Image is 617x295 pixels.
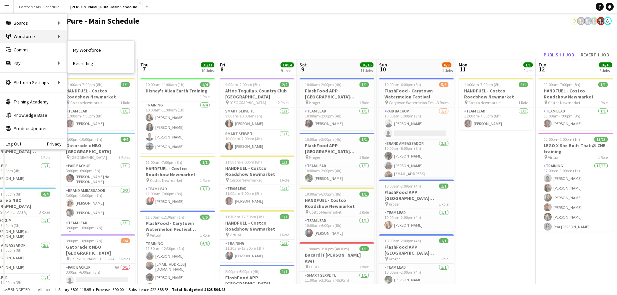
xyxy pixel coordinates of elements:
span: 1 Role [359,210,369,215]
span: 1 Role [439,202,448,207]
span: 1 Role [359,100,369,105]
span: 7 [139,65,149,73]
span: 12:00pm-1:00pm (1h) [544,137,580,142]
span: Costco Newmarket [230,178,262,183]
span: 11:00am-7:00pm (8h) [544,82,580,87]
span: Sun [379,62,387,68]
h3: FlashFood APP [GEOGRAPHIC_DATA] [GEOGRAPHIC_DATA][US_STATE] #514 [300,142,374,155]
span: 11:00am-7:00pm (8h) [225,160,262,165]
app-user-avatar: Tifany Scifo [604,17,612,25]
app-card-role: Team Lead1/110:00am-2:00pm (4h)[PERSON_NAME] [379,209,454,232]
span: 1/1 [200,160,210,165]
span: Kroger [389,256,400,261]
span: 1 Role [518,100,528,105]
app-card-role: Paid Backup1/13:00pm-6:00pm (3h)[PERSON_NAME] do [PERSON_NAME] [61,162,135,187]
span: 3:00pm-10:00pm (7h) [66,137,102,142]
span: 10:00am-6:00pm (8h) [384,82,421,87]
span: 6/6 [200,215,210,220]
span: 11:30am-12:30pm (1h) [225,214,264,219]
span: Total Budgeted $823 594.48 [172,287,225,292]
span: 10 [378,65,387,73]
button: Budgeted [3,286,31,293]
span: 3:00pm-10:00pm (7h) [66,238,102,243]
span: 1 Role [200,233,210,238]
app-card-role: Team Lead1/111:00am-7:00pm (8h)[PERSON_NAME] [220,185,295,208]
span: 1/1 [523,62,533,67]
span: 1 Role [598,100,608,105]
app-job-card: 11:30am-12:30pm (1h)1/1HANDFUEL - Costco Roadshow Newmarket Virtual1 RoleTraining1/111:30am-12:30... [220,210,295,262]
div: 10:00am-2:00pm (4h)1/1FlashFood APP [GEOGRAPHIC_DATA] [GEOGRAPHIC_DATA][US_STATE] #515 Kroger1 Ro... [379,180,454,232]
span: 1/1 [280,214,289,219]
span: 1/1 [519,82,528,87]
span: Thu [140,62,149,68]
span: 15/15 [594,137,608,142]
app-job-card: 10:00am-6:00pm (8h)5/6FlashFood - Carytown Watermelon Festival Carytwon Watermelon Festival3 Role... [379,78,454,177]
span: 1 Role [439,256,448,261]
span: 1/1 [439,184,448,189]
span: 3 Roles [39,210,50,215]
span: 8/9 [442,62,451,67]
span: 16/16 [599,62,612,67]
span: Virtual [230,232,241,237]
span: 1/1 [121,82,130,87]
app-job-card: 9:00am-2:00pm (5h)2/2Altos Tequila x Country Club [GEOGRAPHIC_DATA] [GEOGRAPHIC_DATA]2 RolesSmart... [220,78,295,153]
span: Costco Newmarket [70,100,103,105]
h3: FlashFood - Carytown Watermelon Festival [379,88,454,100]
div: 10:00am-2:00pm (4h)1/1FlashFood APP [GEOGRAPHIC_DATA] [GEOGRAPHIC_DATA][US_STATE] #514 Kroger1 Ro... [300,133,374,185]
app-job-card: 10:00am-6:00pm (8h)1/1HANDFUEL - Costco Roadshow Newmarket Costco Newmarket1 RoleTeam Lead1/110:0... [300,188,374,240]
h1: [PERSON_NAME] Pure - Main Schedule [5,16,139,26]
div: 9 Jobs [281,68,294,73]
app-card-role: Team Lead1/13:00pm-10:00pm (7h)[DEMOGRAPHIC_DATA][PERSON_NAME] [61,219,135,244]
span: 14/14 [281,62,294,67]
span: 10:00am-2:00pm (4h) [384,238,421,243]
span: Kroger [309,155,320,160]
span: 1/1 [280,160,289,165]
span: Costco Newmarket [309,210,341,215]
span: All jobs [37,287,53,292]
app-job-card: 10:00am-2:00pm (4h)1/1FlashFood APP [GEOGRAPHIC_DATA] [GEOGRAPHIC_DATA][US_STATE] #510 Kroger1 Ro... [300,78,374,130]
a: Knowledge Base [0,108,67,122]
button: [PERSON_NAME] Pure - Main Schedule [65,0,143,13]
h3: Gatorade x NBO [GEOGRAPHIC_DATA] [61,142,135,155]
app-job-card: 10:00am-11:00am (1h)4/4Disney's Alien Earth Training1 RoleTraining4/410:00am-11:00am (1h)[PERSON_... [140,78,215,153]
span: 10:00am-6:00pm (8h) [305,192,341,197]
span: Sat [300,62,307,68]
div: 1 Job [524,68,532,73]
div: 3:00pm-10:00pm (7h)4/4Gatorade x NBO [GEOGRAPHIC_DATA] [GEOGRAPHIC_DATA]3 RolesPaid Backup1/13:00... [61,133,135,232]
span: 11:00am-3:30pm (4h30m) [305,246,349,251]
span: 10:00am-2:00pm (4h) [305,82,341,87]
app-job-card: 12:00pm-1:00pm (1h)15/15LEGO X She Built That @ CNE training Virtual1 RoleTraining15/1512:00pm-1:... [538,133,613,232]
app-card-role: Smart Serve TL1/19:00am-10:00am (1h)[PERSON_NAME] [220,107,295,130]
span: [PERSON_NAME][GEOGRAPHIC_DATA] [70,256,119,261]
span: Budgeted [11,287,30,292]
div: Salary $801 115.95 + Expenses $90.00 + Subsistence $22 388.53 = [58,287,225,292]
span: 16/16 [360,62,373,67]
a: Comms [0,43,67,56]
span: 1/1 [439,238,448,243]
span: 11:00am-7:00pm (8h) [66,82,103,87]
span: 3/4 [121,238,130,243]
app-job-card: 11:00am-7:00pm (8h)1/1HANDFUEL - Costco Roadshow Newmarket Costco Newmarket1 RoleTeam Lead1/111:0... [220,156,295,208]
app-job-card: 11:00am-7:00pm (8h)1/1HANDFUEL - Costco Roadshow Newmarket Costco Newmarket1 RoleTeam Lead1/111:0... [538,78,613,130]
app-card-role: Paid Backup1/210:00am-1:00pm (3h)[PERSON_NAME] [379,107,454,140]
span: 2:00pm-6:00pm (4h) [225,269,260,274]
span: 1 Role [280,178,289,183]
h3: HANDFUEL - Costco Roadshow Newmarket [300,197,374,209]
a: Recruiting [68,57,134,70]
h3: HANDFUEL - Costco Roadshow Newmarket [220,220,295,232]
span: 3 Roles [119,256,130,261]
h3: HANDFUEL - Costco Roadshow Newmarket [220,165,295,177]
span: Virtual [150,233,161,238]
span: 2 Roles [278,100,289,105]
span: LCBO [309,264,319,269]
app-card-role: Team Lead1/110:00am-2:00pm (4h)[PERSON_NAME] [300,107,374,130]
app-user-avatar: Leticia Fayzano [570,17,578,25]
div: 10 Jobs [201,68,214,73]
div: Platform Settings [0,76,67,89]
app-card-role: Brand Ambassador2/23:00pm-10:00pm (7h)[PERSON_NAME][PERSON_NAME] [61,187,135,219]
span: 1/1 [280,269,289,274]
